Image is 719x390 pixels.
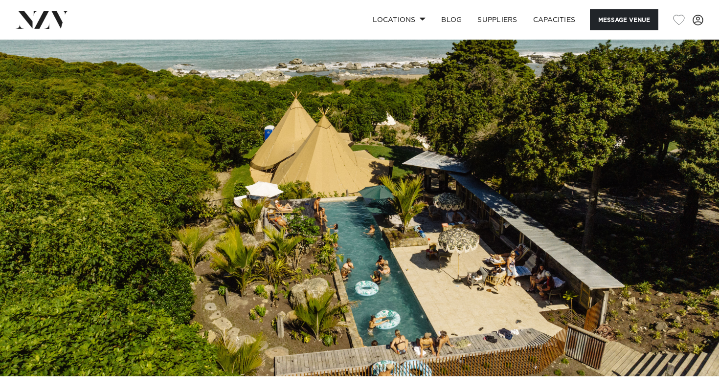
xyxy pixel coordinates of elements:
a: BLOG [433,9,470,30]
a: Locations [365,9,433,30]
a: SUPPLIERS [470,9,525,30]
a: Capacities [525,9,584,30]
img: nzv-logo.png [16,11,69,28]
button: Message Venue [590,9,658,30]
